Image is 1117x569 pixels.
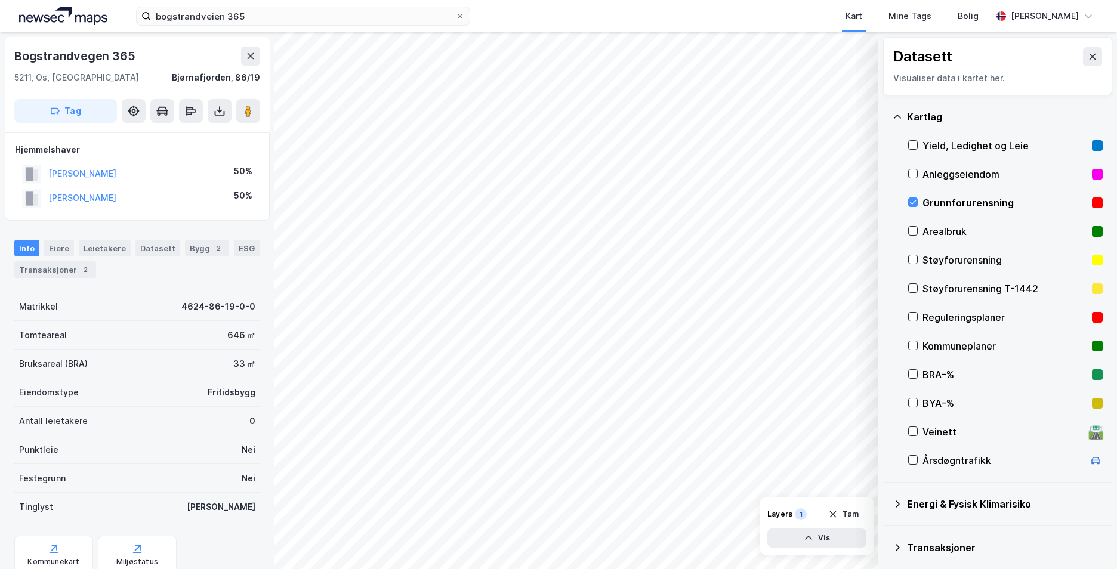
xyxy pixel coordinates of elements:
[1011,9,1079,23] div: [PERSON_NAME]
[888,9,931,23] div: Mine Tags
[14,70,139,85] div: 5211, Os, [GEOGRAPHIC_DATA]
[227,328,255,342] div: 646 ㎡
[922,196,1087,210] div: Grunnforurensning
[907,540,1103,555] div: Transaksjoner
[249,414,255,428] div: 0
[767,528,866,548] button: Vis
[19,471,66,485] div: Festegrunn
[922,224,1087,239] div: Arealbruk
[151,7,455,25] input: Søk på adresse, matrikkel, gårdeiere, leietakere eller personer
[922,138,1087,153] div: Yield, Ledighet og Leie
[15,143,260,157] div: Hjemmelshaver
[19,385,79,400] div: Eiendomstype
[1057,512,1117,569] iframe: Chat Widget
[922,167,1087,181] div: Anleggseiendom
[1088,424,1104,440] div: 🛣️
[44,240,74,256] div: Eiere
[242,443,255,457] div: Nei
[922,282,1087,296] div: Støyforurensning T-1442
[907,497,1103,511] div: Energi & Fysisk Klimarisiko
[922,339,1087,353] div: Kommuneplaner
[922,425,1084,439] div: Veinett
[234,188,252,203] div: 50%
[79,264,91,276] div: 2
[212,242,224,254] div: 2
[14,47,137,66] div: Bogstrandvegen 365
[234,164,252,178] div: 50%
[19,299,58,314] div: Matrikkel
[172,70,260,85] div: Bjørnafjorden, 86/19
[893,47,952,66] div: Datasett
[19,7,107,25] img: logo.a4113a55bc3d86da70a041830d287a7e.svg
[922,310,1087,324] div: Reguleringsplaner
[19,414,88,428] div: Antall leietakere
[27,557,79,567] div: Kommunekart
[19,443,58,457] div: Punktleie
[922,453,1084,468] div: Årsdøgntrafikk
[116,557,158,567] div: Miljøstatus
[795,508,807,520] div: 1
[922,253,1087,267] div: Støyforurensning
[79,240,131,256] div: Leietakere
[893,71,1102,85] div: Visualiser data i kartet her.
[820,505,866,524] button: Tøm
[907,110,1103,124] div: Kartlag
[19,357,88,371] div: Bruksareal (BRA)
[185,240,229,256] div: Bygg
[208,385,255,400] div: Fritidsbygg
[181,299,255,314] div: 4624-86-19-0-0
[233,357,255,371] div: 33 ㎡
[14,99,117,123] button: Tag
[767,509,792,519] div: Layers
[234,240,260,256] div: ESG
[958,9,979,23] div: Bolig
[14,240,39,256] div: Info
[187,500,255,514] div: [PERSON_NAME]
[19,328,67,342] div: Tomteareal
[922,367,1087,382] div: BRA–%
[14,261,96,278] div: Transaksjoner
[135,240,180,256] div: Datasett
[19,500,53,514] div: Tinglyst
[922,396,1087,410] div: BYA–%
[242,471,255,485] div: Nei
[846,9,862,23] div: Kart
